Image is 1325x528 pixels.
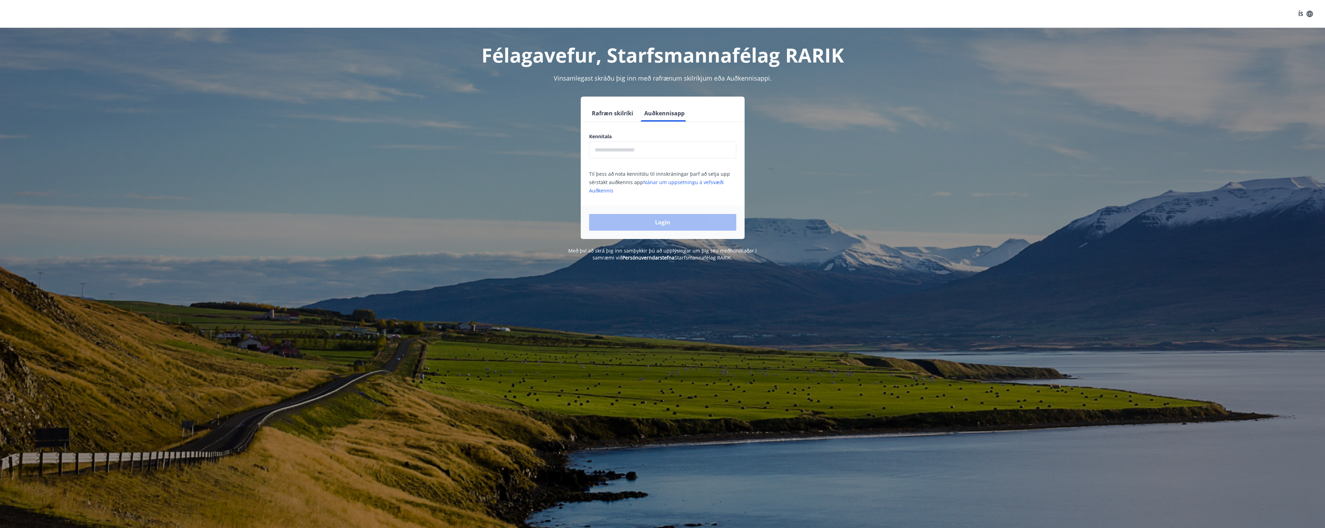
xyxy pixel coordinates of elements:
[589,179,724,194] a: Nánar um uppsetningu á vefsvæði Auðkennis
[641,105,687,122] button: Auðkennisapp
[568,247,757,261] span: Með því að skrá þig inn samþykkir þú að upplýsingar um þig séu meðhöndlaðar í samræmi við Starfsm...
[1294,8,1317,20] button: ÍS
[589,171,730,194] span: Til þess að nota kennitölu til innskráningar þarf að setja upp sérstakt auðkennis app
[421,42,904,68] h1: Félagavefur, Starfsmannafélag RARIK
[554,74,772,82] span: Vinsamlegast skráðu þig inn með rafrænum skilríkjum eða Auðkennisappi.
[622,254,674,261] a: Persónuverndarstefna
[589,133,736,140] label: Kennitala
[589,105,636,122] button: Rafræn skilríki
